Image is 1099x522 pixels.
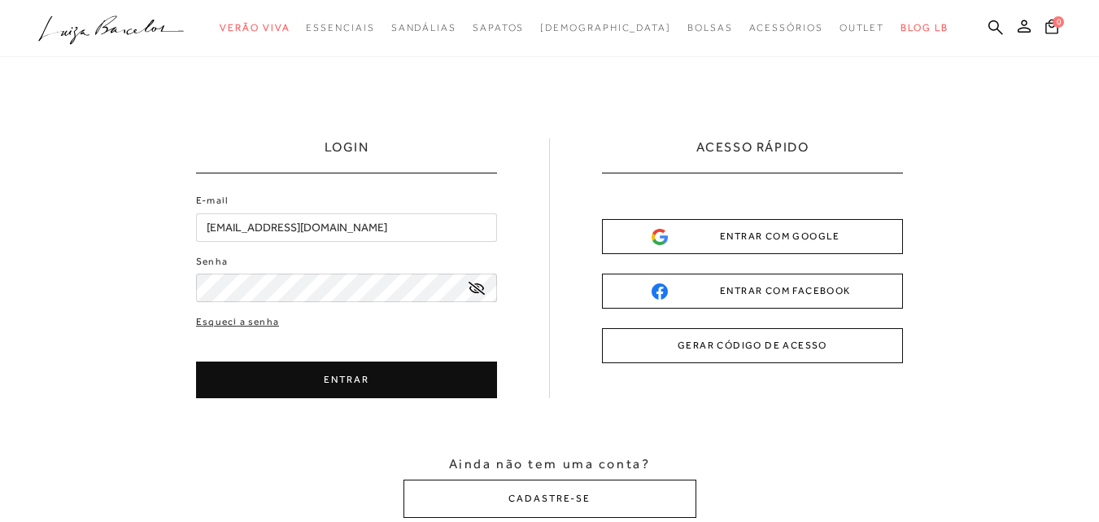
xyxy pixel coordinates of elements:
a: exibir senha [469,282,485,294]
button: CADASTRE-SE [403,480,696,518]
button: GERAR CÓDIGO DE ACESSO [602,328,903,363]
a: categoryNavScreenReaderText [220,13,290,43]
a: Esqueci a senha [196,314,279,330]
a: noSubCategoriesText [540,13,671,43]
a: categoryNavScreenReaderText [473,13,524,43]
a: categoryNavScreenReaderText [687,13,733,43]
h1: LOGIN [325,138,369,173]
span: Acessórios [749,22,823,33]
button: 0 [1040,18,1063,40]
span: BLOG LB [901,22,948,33]
button: ENTRAR COM GOOGLE [602,219,903,254]
label: Senha [196,254,228,270]
span: Bolsas [687,22,733,33]
span: Sapatos [473,22,524,33]
a: categoryNavScreenReaderText [306,13,374,43]
div: ENTRAR COM FACEBOOK [652,283,853,300]
a: categoryNavScreenReaderText [840,13,885,43]
a: BLOG LB [901,13,948,43]
span: Ainda não tem uma conta? [449,455,650,473]
span: Verão Viva [220,22,290,33]
input: E-mail [196,213,497,242]
a: categoryNavScreenReaderText [749,13,823,43]
button: ENTRAR [196,362,497,398]
span: 0 [1053,16,1064,28]
span: Essenciais [306,22,374,33]
label: E-mail [196,193,229,208]
span: Outlet [840,22,885,33]
div: ENTRAR COM GOOGLE [652,228,853,245]
a: categoryNavScreenReaderText [391,13,456,43]
span: Sandálias [391,22,456,33]
span: [DEMOGRAPHIC_DATA] [540,22,671,33]
h2: ACESSO RÁPIDO [696,138,809,173]
button: ENTRAR COM FACEBOOK [602,274,903,309]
